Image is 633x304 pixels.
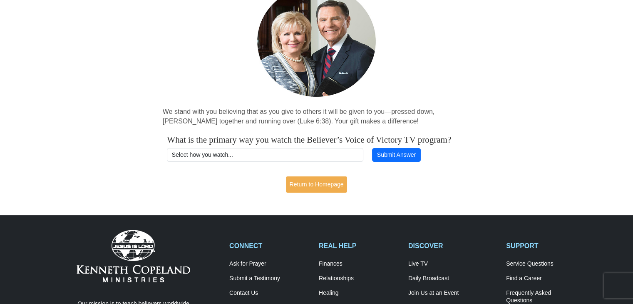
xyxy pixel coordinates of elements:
p: We stand with you believing that as you give to others it will be given to you—pressed down, [PER... [163,107,471,126]
a: Submit a Testimony [229,275,310,282]
a: Find a Career [506,275,587,282]
h4: What is the primary way you watch the Believer’s Voice of Victory TV program? [167,135,466,145]
h2: DISCOVER [408,242,497,250]
h2: CONNECT [229,242,310,250]
a: Finances [319,260,400,268]
a: Relationships [319,275,400,282]
img: Kenneth Copeland Ministries [77,230,190,282]
a: Daily Broadcast [408,275,497,282]
a: Join Us at an Event [408,289,497,297]
button: Submit Answer [372,148,420,162]
h2: REAL HELP [319,242,400,250]
h2: SUPPORT [506,242,587,250]
a: Ask for Prayer [229,260,310,268]
a: Return to Homepage [286,176,348,193]
a: Contact Us [229,289,310,297]
a: Healing [319,289,400,297]
a: Service Questions [506,260,587,268]
a: Live TV [408,260,497,268]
